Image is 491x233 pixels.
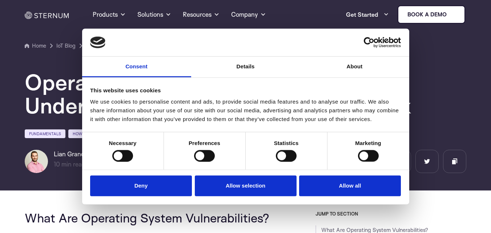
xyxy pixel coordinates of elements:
[337,37,401,48] a: Usercentrics Cookiebot - opens in a new window
[300,57,409,77] a: About
[274,140,299,146] strong: Statistics
[450,12,455,17] img: sternum iot
[398,5,465,24] a: Book a demo
[90,86,401,95] div: This website uses cookies
[231,1,266,28] a: Company
[25,41,46,50] a: Home
[82,57,191,77] a: Consent
[137,1,171,28] a: Solutions
[54,160,60,168] span: 10
[189,140,220,146] strong: Preferences
[90,37,105,48] img: logo
[346,7,389,22] a: Get Started
[299,176,401,196] button: Allow all
[195,176,297,196] button: Allow selection
[54,160,89,168] span: min read |
[355,140,381,146] strong: Marketing
[183,1,220,28] a: Resources
[25,129,65,138] a: Fundamentals
[25,210,269,225] span: What Are Operating System Vulnerabilities?
[90,97,401,124] div: We use cookies to personalise content and ads, to provide social media features and to analyse ou...
[54,150,110,158] h6: Lian Granot
[25,71,461,117] h1: Operating System Vulnerabilities: Understanding and Mitigating the Risk
[109,140,137,146] strong: Necessary
[56,41,76,50] a: IoT Blog
[90,176,192,196] button: Deny
[68,129,96,138] a: How Tos
[93,1,126,28] a: Products
[191,57,300,77] a: Details
[25,150,48,173] img: Lian Granot
[315,211,467,217] h3: JUMP TO SECTION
